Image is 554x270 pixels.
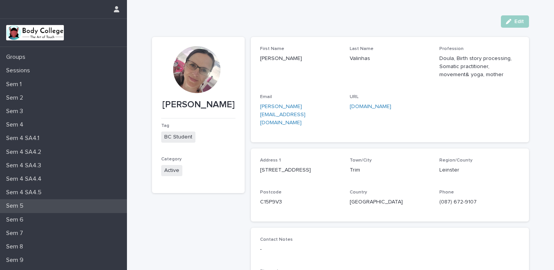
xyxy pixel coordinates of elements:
[3,189,48,196] p: Sem 4 SA4.5
[161,123,169,128] span: Tag
[161,157,182,162] span: Category
[3,67,36,74] p: Sessions
[439,190,454,195] span: Phone
[3,108,29,115] p: Sem 3
[350,47,374,51] span: Last Name
[3,175,48,183] p: Sem 4 SA4.4
[3,148,47,156] p: Sem 4 SA4.2
[260,158,281,163] span: Address 1
[260,47,284,51] span: First Name
[3,230,29,237] p: Sem 7
[3,216,30,223] p: Sem 6
[439,55,520,78] p: Doula, Birth story processing, Somatic practitioner, movement& yoga, mother
[439,47,464,51] span: Profession
[3,162,47,169] p: Sem 4 SA4.3
[3,94,29,102] p: Sem 2
[260,245,520,253] p: -
[439,199,477,205] a: (087) 672-9107
[350,158,372,163] span: Town/City
[350,166,430,174] p: Trim
[6,25,64,40] img: xvtzy2PTuGgGH0xbwGb2
[260,104,305,125] a: [PERSON_NAME][EMAIL_ADDRESS][DOMAIN_NAME]
[350,198,430,206] p: [GEOGRAPHIC_DATA]
[3,135,45,142] p: Sem 4 SA4.1
[161,165,182,176] span: Active
[350,95,359,99] span: URL
[260,190,282,195] span: Postcode
[350,190,367,195] span: Country
[3,243,29,250] p: Sem 8
[3,257,30,264] p: Sem 9
[514,19,524,24] span: Edit
[260,166,340,174] p: [STREET_ADDRESS]
[260,198,340,206] p: C15P9V3
[260,55,340,63] p: [PERSON_NAME]
[3,121,30,128] p: Sem 4
[439,166,520,174] p: Leinster
[260,237,293,242] span: Contact Notes
[350,55,430,63] p: Valinhas
[161,99,235,110] p: [PERSON_NAME]
[3,81,28,88] p: Sem 1
[3,53,32,61] p: Groups
[439,158,472,163] span: Region/County
[260,95,272,99] span: Email
[3,202,30,210] p: Sem 5
[501,15,529,28] button: Edit
[350,104,391,109] a: [DOMAIN_NAME]
[161,132,195,143] span: BC Student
